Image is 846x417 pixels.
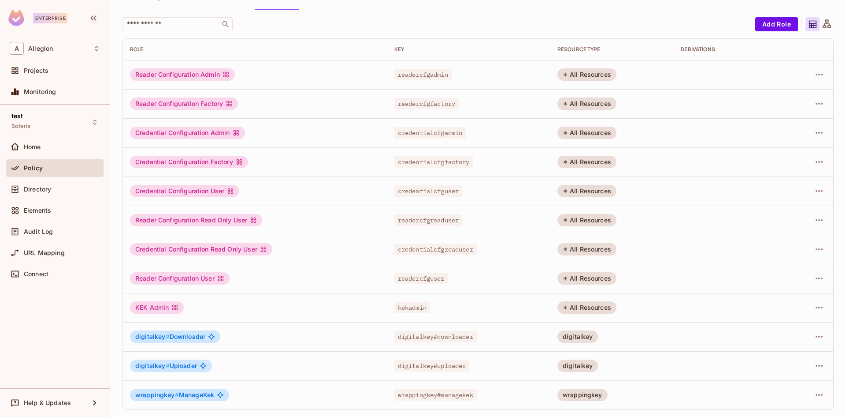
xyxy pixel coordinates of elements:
[130,185,239,197] div: Credential Configuration User
[135,362,170,369] span: digitalkey
[130,301,184,314] div: KEK Admin
[394,46,543,53] div: Key
[130,243,272,255] div: Credential Configuration Read Only User
[135,391,179,398] span: wrappingkey
[394,156,473,168] span: credentialcfgfactory
[135,333,205,340] span: Downloader
[394,214,463,226] span: readercfgreaduser
[130,46,380,53] div: Role
[11,123,30,130] span: Soteria
[135,333,170,340] span: digitalkey
[8,10,24,26] img: SReyMgAAAABJRU5ErkJggg==
[130,98,238,110] div: Reader Configuration Factory
[557,272,616,285] div: All Resources
[11,113,23,120] span: test
[557,389,608,401] div: wrappingkey
[135,362,197,369] span: Uploader
[24,249,65,256] span: URL Mapping
[557,243,616,255] div: All Resources
[394,98,459,109] span: readercfgfactory
[24,165,43,172] span: Policy
[24,228,53,235] span: Audit Log
[24,88,56,95] span: Monitoring
[394,127,466,139] span: credentialcfgadmin
[557,46,667,53] div: RESOURCE TYPE
[130,156,248,168] div: Credential Configuration Factory
[135,391,214,398] span: ManageKek
[557,185,616,197] div: All Resources
[557,98,616,110] div: All Resources
[557,127,616,139] div: All Resources
[130,214,262,226] div: Reader Configuration Read Only User
[557,214,616,226] div: All Resources
[24,399,71,406] span: Help & Updates
[28,45,53,52] span: Workspace: Allegion
[394,273,448,284] span: readercfguser
[755,17,798,31] button: Add Role
[394,185,463,197] span: credentialcfguser
[10,42,24,55] span: A
[33,13,67,23] div: Enterprise
[130,127,245,139] div: Credential Configuration Admin
[130,68,235,81] div: Reader Configuration Admin
[394,360,470,372] span: digitalkey#uploader
[24,207,51,214] span: Elements
[24,143,41,150] span: Home
[557,156,616,168] div: All Resources
[24,270,48,278] span: Connect
[681,46,778,53] div: Derivations
[130,272,230,285] div: Reader Configuration User
[24,186,51,193] span: Directory
[166,333,170,340] span: #
[394,244,477,255] span: credentialcfgreaduser
[394,302,430,313] span: kekadmin
[557,360,598,372] div: digitalkey
[175,391,179,398] span: #
[24,67,48,74] span: Projects
[394,389,477,401] span: wrappingkey#managekek
[557,68,616,81] div: All Resources
[166,362,170,369] span: #
[394,69,452,80] span: readercfgadmin
[557,331,598,343] div: digitalkey
[557,301,616,314] div: All Resources
[394,331,477,342] span: digitalkey#downloader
